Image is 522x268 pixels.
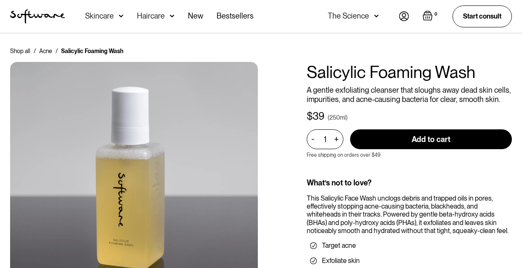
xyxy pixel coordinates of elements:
[119,12,123,20] img: arrow down
[307,86,512,104] p: A gentle exfoliating cleanser that sloughs away dead skin cells, impurities, and acne-causing bac...
[310,257,509,265] li: Exfoliate skin
[307,178,512,188] div: What’s not to love?
[307,194,512,235] div: This Salicylic Face Wash unclogs debris and trapped oils in pores, effectively stopping acne-caus...
[61,47,123,55] div: Salicylic Foaming Wash
[10,9,65,24] img: Software Logo
[137,12,165,20] div: Haircare
[310,241,509,250] li: Target acne
[34,47,36,55] div: /
[332,134,341,144] div: +
[313,110,324,123] div: 39
[350,129,512,149] input: Add to cart
[85,12,114,20] div: Skincare
[433,11,439,18] div: 0
[307,110,313,123] div: $
[452,5,512,27] a: Start consult
[328,113,348,122] div: (250ml)
[423,11,439,22] a: Open empty cart
[10,47,30,55] a: Shop all
[328,12,369,20] div: The Science
[374,12,379,20] img: arrow down
[56,47,58,55] div: /
[311,134,317,144] div: -
[170,12,174,20] img: arrow down
[307,152,380,158] p: Free shipping on orders over $49
[307,62,512,82] h1: Salicylic Foaming Wash
[39,47,52,55] a: Acne
[10,9,65,24] a: home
